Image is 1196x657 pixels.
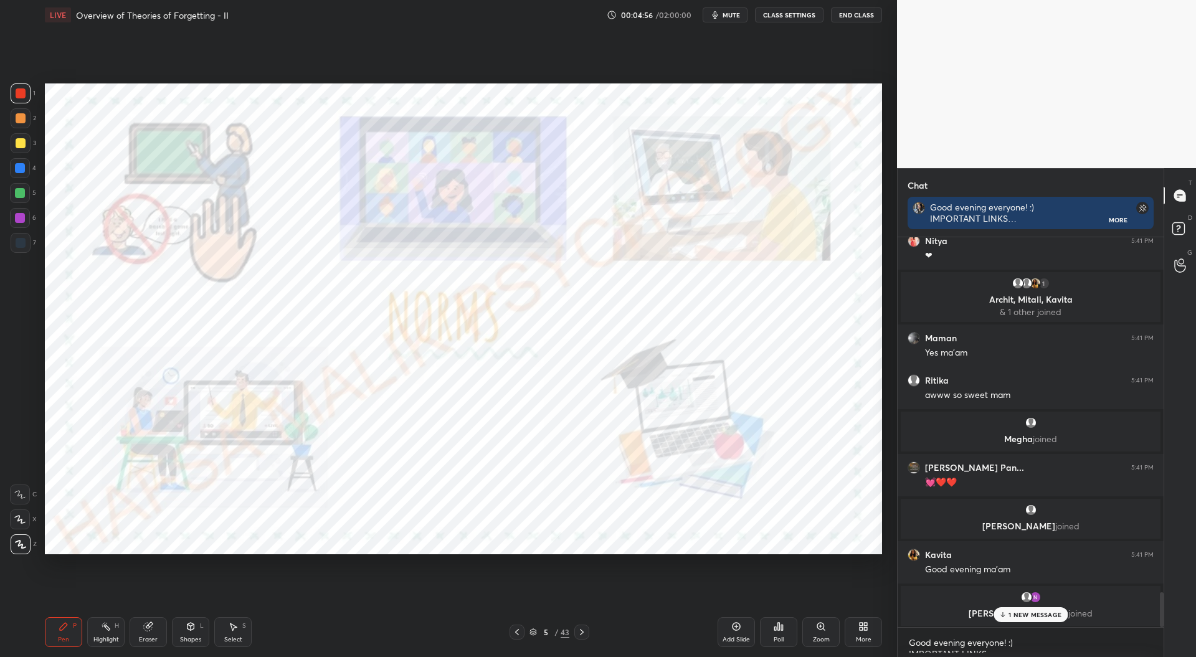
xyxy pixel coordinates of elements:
p: Archit, Mitali, Kavita [908,295,1153,305]
h4: Overview of Theories of Forgetting - II [76,9,229,21]
span: joined [1033,433,1057,445]
div: P [73,623,77,629]
p: & 1 other joined [908,307,1153,317]
img: 728c14516ba34281b32960f082f9e54b.jpg [908,235,920,247]
p: Chat [898,169,937,202]
div: X [10,509,37,529]
div: Poll [774,636,784,643]
div: LIVE [45,7,71,22]
h6: Maman [925,333,957,344]
img: default.png [1025,504,1037,516]
div: 5:41 PM [1131,551,1154,559]
button: mute [703,7,747,22]
p: [PERSON_NAME] [908,521,1153,531]
div: More [1109,215,1127,224]
div: Yes ma'am [925,347,1154,359]
div: Pen [58,636,69,643]
h6: [PERSON_NAME] Pan... [925,462,1024,473]
div: 1 [1038,277,1050,290]
div: grid [898,237,1164,628]
div: 4 [10,158,36,178]
div: 3 [11,133,36,153]
img: default.png [1020,277,1033,290]
div: 1 [11,83,36,103]
div: 43 [561,626,569,638]
div: Shapes [180,636,201,643]
h6: Ritika [925,375,949,386]
div: 6 [10,208,36,228]
p: Megha [908,434,1153,444]
div: S [242,623,246,629]
img: default.png [1012,277,1024,290]
div: 2 [11,108,36,128]
img: 875dd87ad14c4f33815b9ec80c6f1098.jpg [908,549,920,561]
div: L [200,623,204,629]
h6: Kavita [925,549,952,560]
div: More [856,636,871,643]
div: Good evening ma’am [925,564,1154,576]
div: 5:41 PM [1131,334,1154,342]
div: H [115,623,119,629]
span: joined [1055,520,1080,532]
p: 1 NEW MESSAGE [1009,611,1061,618]
div: awww so sweet mam [925,389,1154,402]
img: default.png [908,374,920,387]
img: 9e58cdaf4ccb45c68191e60329d6a8ea.jpg [908,332,920,344]
button: CLASS SETTINGS [755,7,823,22]
img: e790fd2257ae49ebaec70e20e582d26a.jpg [913,202,925,214]
div: 💓❤️❤️ [925,476,1154,489]
div: 5 [539,628,552,636]
div: 5:41 PM [1131,464,1154,471]
div: / [554,628,558,636]
div: 7 [11,233,36,253]
button: End Class [831,7,882,22]
img: default.png [1020,591,1033,603]
div: ❤ [925,250,1154,262]
p: T [1189,178,1192,187]
div: 5 [10,183,36,203]
div: 5:41 PM [1131,237,1154,245]
img: default.png [1025,417,1037,429]
p: [PERSON_NAME], Neha [908,608,1153,618]
div: Z [11,534,37,554]
h6: Nitya [925,235,947,247]
div: Add Slide [723,636,750,643]
span: joined [1068,607,1093,619]
p: D [1188,213,1192,222]
div: Good evening everyone! :) IMPORTANT LINKS SCHEDULE STUDENT DISCUSSION GROUP MAIN TELEGRAM GROUP [930,202,1109,224]
div: 5:41 PM [1131,377,1154,384]
img: cc3dcb81a7ec4e898f3ce7f022bf1bd0.35815551_3 [1029,591,1042,603]
img: 063dae135e74484e879e35abde06ccfc.46311111_3 [908,461,920,474]
div: Zoom [813,636,830,643]
div: C [10,484,37,504]
div: Eraser [139,636,158,643]
p: G [1187,248,1192,257]
img: 875dd87ad14c4f33815b9ec80c6f1098.jpg [1029,277,1042,290]
div: Select [224,636,242,643]
div: Highlight [93,636,119,643]
span: mute [723,11,740,19]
